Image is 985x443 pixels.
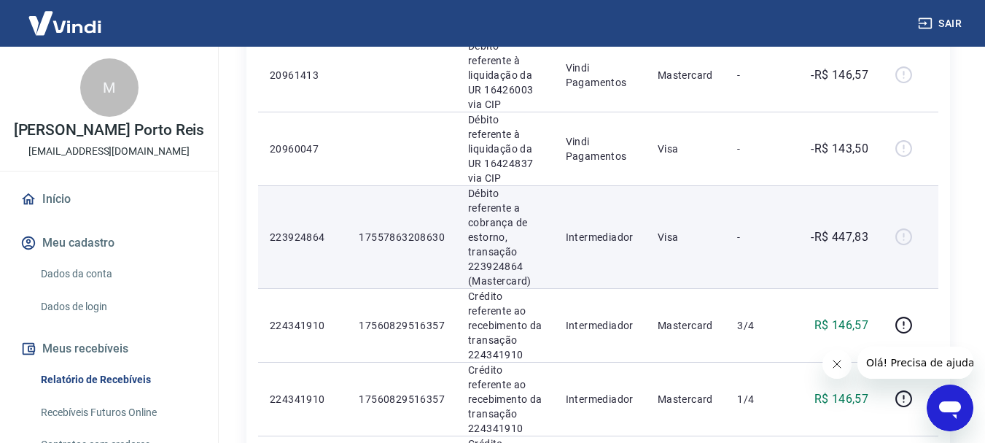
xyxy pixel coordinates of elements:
a: Início [17,183,200,215]
p: R$ 146,57 [814,317,869,334]
a: Relatório de Recebíveis [35,365,200,395]
p: Intermediador [566,230,634,244]
p: Débito referente à liquidação da UR 16426003 via CIP [468,39,542,112]
p: 20960047 [270,142,335,156]
p: Mastercard [658,318,715,333]
p: R$ 146,57 [814,390,869,408]
p: Mastercard [658,68,715,82]
p: 17560829516357 [359,392,445,407]
p: Intermediador [566,392,634,407]
p: 20961413 [270,68,335,82]
button: Sair [915,10,968,37]
p: -R$ 143,50 [811,140,868,158]
p: 17557863208630 [359,230,445,244]
p: Mastercard [658,392,715,407]
div: M [80,58,139,117]
button: Meu cadastro [17,227,200,259]
span: Olá! Precisa de ajuda? [9,10,122,22]
p: [EMAIL_ADDRESS][DOMAIN_NAME] [28,144,190,159]
p: 224341910 [270,392,335,407]
p: Vindi Pagamentos [566,61,634,90]
p: - [737,68,780,82]
p: 223924864 [270,230,335,244]
p: Débito referente à liquidação da UR 16424837 via CIP [468,112,542,185]
p: Crédito referente ao recebimento da transação 224341910 [468,289,542,362]
p: 3/4 [737,318,780,333]
p: Visa [658,142,715,156]
a: Dados da conta [35,259,200,289]
iframe: Fechar mensagem [822,350,852,379]
p: Vindi Pagamentos [566,134,634,163]
p: -R$ 447,83 [811,228,868,246]
p: [PERSON_NAME] Porto Reis [14,123,205,138]
p: Crédito referente ao recebimento da transação 224341910 [468,363,542,436]
button: Meus recebíveis [17,333,200,365]
p: - [737,142,780,156]
a: Recebíveis Futuros Online [35,398,200,428]
iframe: Botão para abrir a janela de mensagens [927,385,973,431]
p: Intermediador [566,318,634,333]
img: Vindi [17,1,112,45]
p: -R$ 146,57 [811,66,868,84]
p: 1/4 [737,392,780,407]
iframe: Mensagem da empresa [857,347,973,379]
p: 224341910 [270,318,335,333]
p: Visa [658,230,715,244]
p: Débito referente a cobrança de estorno, transação 223924864 (Mastercard) [468,186,542,288]
p: - [737,230,780,244]
a: Dados de login [35,292,200,322]
p: 17560829516357 [359,318,445,333]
